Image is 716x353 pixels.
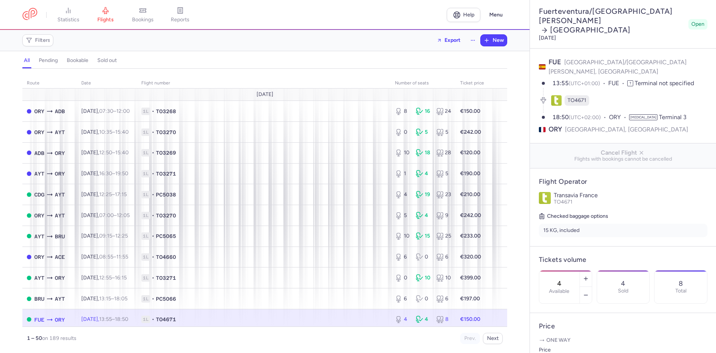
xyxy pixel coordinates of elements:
[77,78,137,89] th: date
[156,212,176,219] span: TO3270
[99,108,113,114] time: 07:30
[34,295,44,303] span: BRU
[156,149,176,157] span: TO3269
[156,316,176,323] span: TO4671
[627,80,633,86] span: T
[156,191,176,198] span: PC5038
[539,212,707,221] h5: Checked baggage options
[152,212,154,219] span: •
[34,316,44,324] span: FUE
[539,7,685,35] h2: Fuerteventura/[GEOGRAPHIC_DATA][PERSON_NAME] [GEOGRAPHIC_DATA]
[99,316,128,322] span: –
[35,37,50,43] span: Filters
[141,149,150,157] span: 1L
[55,211,65,220] span: AYT
[67,57,88,64] h4: bookable
[55,170,65,178] span: ORY
[22,8,37,22] a: CitizenPlane red outlined logo
[395,108,410,115] div: 8
[99,149,129,156] span: –
[99,191,127,198] span: –
[152,316,154,323] span: •
[629,114,657,120] span: [MEDICAL_DATA]
[432,34,465,46] button: Export
[460,333,480,344] button: Prev.
[395,128,410,136] div: 0
[568,97,586,104] span: TO4671
[99,149,112,156] time: 12:50
[460,233,481,239] strong: €233.00
[116,254,128,260] time: 11:55
[55,107,65,115] span: ADB
[551,95,562,106] figure: TO airline logo
[99,316,112,322] time: 13:55
[569,80,600,87] span: (UTC+01:00)
[99,191,112,198] time: 12:25
[539,177,707,186] h4: Flight Operator
[436,212,451,219] div: 9
[81,316,128,322] span: [DATE],
[124,7,161,23] a: bookings
[416,128,431,136] div: 5
[436,191,451,198] div: 23
[137,78,390,89] th: Flight number
[416,316,431,323] div: 4
[675,288,687,294] p: Total
[152,149,154,157] span: •
[55,316,65,324] span: ORY
[539,337,707,344] p: One way
[436,149,451,157] div: 28
[55,253,65,261] span: ACE
[460,108,480,114] strong: €150.00
[115,149,129,156] time: 15:40
[156,232,176,240] span: PC5065
[115,316,128,322] time: 18:50
[34,170,44,178] span: AYT
[395,316,410,323] div: 4
[81,295,128,302] span: [DATE],
[55,128,65,136] span: AYT
[390,78,456,89] th: number of seats
[156,128,176,136] span: TO3270
[460,170,480,177] strong: €190.00
[456,78,489,89] th: Ticket price
[141,253,150,261] span: 1L
[34,274,44,282] span: AYT
[156,295,176,303] span: PC5066
[395,232,410,240] div: 10
[447,8,480,22] a: Help
[416,253,431,261] div: 0
[621,280,625,287] p: 4
[460,191,480,198] strong: €210.00
[99,254,113,260] time: 08:55
[156,170,176,177] span: TO3271
[565,125,688,134] span: [GEOGRAPHIC_DATA], [GEOGRAPHIC_DATA]
[460,275,481,281] strong: €399.00
[55,274,65,282] span: ORY
[549,58,561,66] span: FUE
[152,108,154,115] span: •
[141,108,150,115] span: 1L
[485,8,507,22] button: Menu
[460,316,480,322] strong: €150.00
[436,108,451,115] div: 24
[81,275,127,281] span: [DATE],
[152,232,154,240] span: •
[416,274,431,282] div: 10
[436,253,451,261] div: 6
[416,170,431,177] div: 4
[42,335,76,341] span: on 189 results
[395,149,410,157] div: 10
[171,16,189,23] span: reports
[34,128,44,136] span: ORY
[115,233,128,239] time: 12:25
[99,295,111,302] time: 13:15
[81,170,128,177] span: [DATE],
[27,335,42,341] strong: 1 – 50
[549,288,569,294] label: Available
[460,149,480,156] strong: €120.00
[679,280,683,287] p: 8
[395,253,410,261] div: 6
[24,57,30,64] h4: all
[257,92,273,97] span: [DATE]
